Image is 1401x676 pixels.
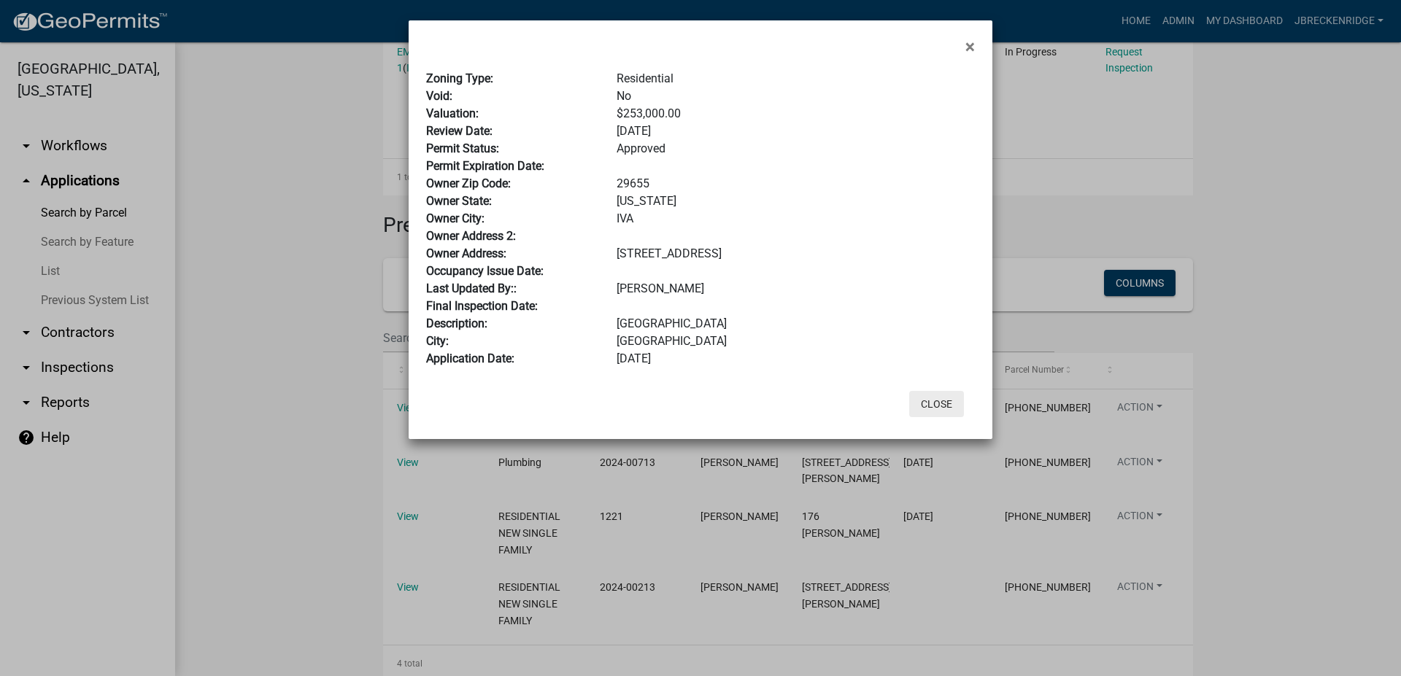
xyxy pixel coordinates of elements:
div: 29655 [606,175,986,193]
div: IVA [606,210,986,228]
div: $253,000.00 [606,105,986,123]
b: Last Updated By:: [426,281,517,295]
b: Valuation: [426,106,479,120]
span: × [965,36,975,57]
b: Owner City: [426,211,485,225]
div: [STREET_ADDRESS] [606,245,986,263]
div: [DATE] [606,123,986,140]
b: City: [426,334,449,348]
div: Approved [606,140,986,158]
b: Owner Address 2: [426,229,516,243]
button: Close [954,26,987,67]
b: Owner State: [426,194,492,208]
b: Permit Expiration Date: [426,159,544,173]
b: Occupancy Issue Date: [426,264,544,278]
b: Permit Status: [426,141,499,155]
div: [US_STATE] [606,193,986,210]
div: [DATE] [606,350,986,368]
b: Review Date: [426,124,493,138]
b: Owner Zip Code: [426,176,511,190]
div: Residential [606,70,986,88]
b: Void: [426,89,452,103]
div: [PERSON_NAME] [606,280,986,298]
div: No [606,88,986,105]
b: Owner Address: [426,246,506,260]
b: Description: [426,316,487,330]
div: [GEOGRAPHIC_DATA] [606,333,986,350]
b: Final Inspection Date: [426,299,538,313]
b: Zoning Type: [426,71,493,85]
b: Application Date: [426,351,514,365]
button: Close [909,391,964,417]
div: [GEOGRAPHIC_DATA] [606,315,986,333]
